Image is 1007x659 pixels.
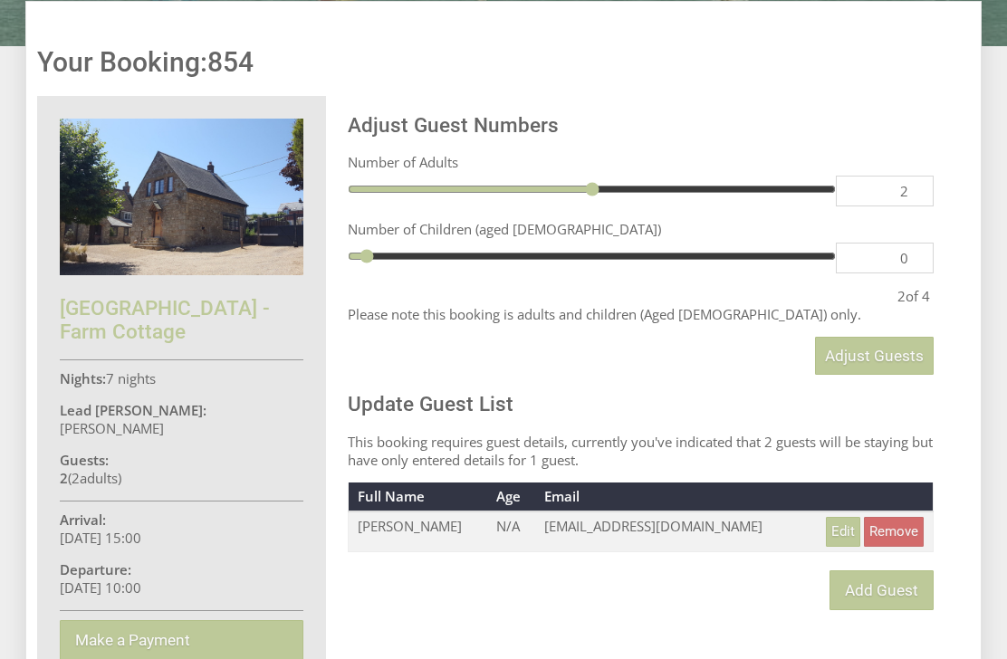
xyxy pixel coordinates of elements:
label: Number of Adults [348,153,934,171]
span: s [111,469,118,487]
p: [DATE] 15:00 [60,511,303,547]
h2: [GEOGRAPHIC_DATA] - Farm Cottage [60,296,303,343]
span: 2 [897,287,906,305]
span: 2 [72,469,80,487]
p: [DATE] 10:00 [60,560,303,597]
img: An image of 'Kingates Farm - Farm Cottage' [60,119,303,275]
h1: 854 [37,46,948,78]
td: [PERSON_NAME] [349,511,487,552]
a: Your Booking: [37,46,207,78]
strong: Departure: [60,560,131,578]
a: [GEOGRAPHIC_DATA] - Farm Cottage [60,261,303,343]
a: Remove [864,517,924,547]
a: Add Guest [830,570,934,610]
strong: Arrival: [60,511,106,529]
th: Email [535,482,802,511]
td: [EMAIL_ADDRESS][DOMAIN_NAME] [535,511,802,552]
span: [PERSON_NAME] [60,419,164,437]
a: Edit [826,517,860,547]
th: Age [487,482,535,511]
p: Please note this booking is adults and children (Aged [DEMOGRAPHIC_DATA]) only. [348,305,934,323]
label: Number of Children (aged [DEMOGRAPHIC_DATA]) [348,220,934,238]
div: of 4 [894,287,934,305]
strong: Nights: [60,369,106,387]
p: 7 nights [60,369,303,387]
h2: Adjust Guest Numbers [348,113,934,137]
p: This booking requires guest details, currently you've indicated that 2 guests will be staying but... [348,433,934,469]
th: Full Name [349,482,487,511]
h2: Update Guest List [348,392,934,415]
strong: Lead [PERSON_NAME]: [60,401,206,419]
span: ( ) [60,469,121,487]
span: Adjust Guests [825,347,924,365]
strong: 2 [60,469,68,487]
strong: Guests: [60,451,109,469]
button: Adjust Guests [815,337,934,375]
span: adult [72,469,118,487]
td: N/A [487,511,535,552]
